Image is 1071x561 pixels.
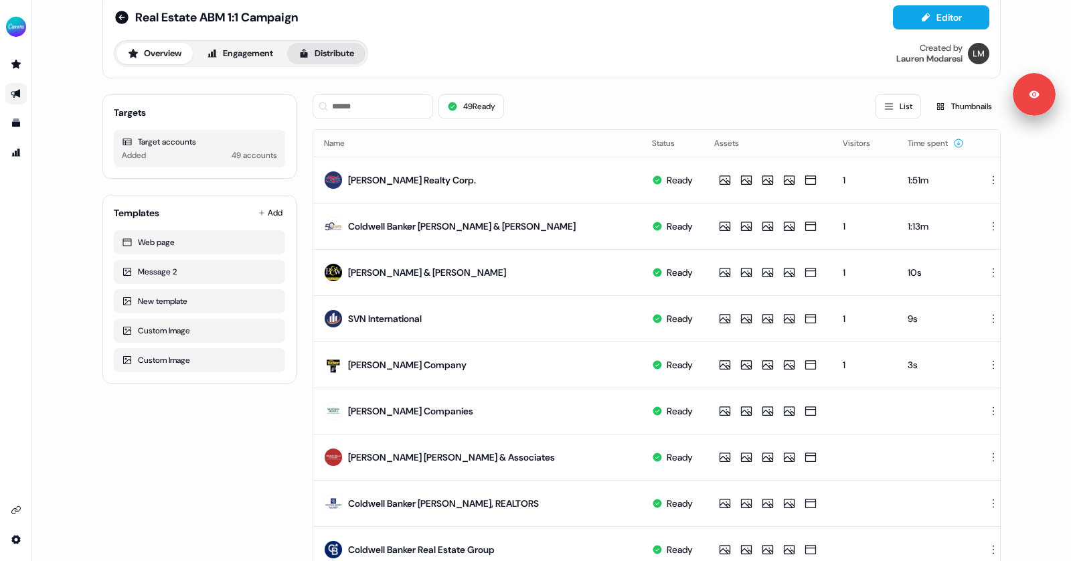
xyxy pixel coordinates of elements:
[348,497,539,510] div: Coldwell Banker [PERSON_NAME], REALTORS
[667,543,693,556] div: Ready
[908,312,964,325] div: 9s
[893,5,989,29] button: Editor
[256,204,285,222] button: Add
[348,451,555,464] div: [PERSON_NAME] [PERSON_NAME] & Associates
[908,220,964,233] div: 1:13m
[5,112,27,134] a: Go to templates
[667,173,693,187] div: Ready
[908,266,964,279] div: 10s
[122,236,277,249] div: Web page
[114,106,146,119] div: Targets
[704,130,832,157] th: Assets
[122,324,277,337] div: Custom Image
[348,358,467,372] div: [PERSON_NAME] Company
[926,94,1001,118] button: Thumbnails
[324,131,361,155] button: Name
[968,43,989,64] img: Lauren
[348,404,473,418] div: [PERSON_NAME] Companies
[896,54,963,64] div: Lauren Modaresi
[652,131,691,155] button: Status
[843,131,886,155] button: Visitors
[5,83,27,104] a: Go to outbound experience
[122,353,277,367] div: Custom Image
[908,131,964,155] button: Time spent
[843,173,886,187] div: 1
[348,220,576,233] div: Coldwell Banker [PERSON_NAME] & [PERSON_NAME]
[667,358,693,372] div: Ready
[5,529,27,550] a: Go to integrations
[875,94,921,118] button: List
[122,295,277,308] div: New template
[908,358,964,372] div: 3s
[5,499,27,521] a: Go to integrations
[122,135,277,149] div: Target accounts
[135,9,298,25] span: Real Estate ABM 1:1 Campaign
[843,220,886,233] div: 1
[116,43,193,64] button: Overview
[348,266,506,279] div: [PERSON_NAME] & [PERSON_NAME]
[908,173,964,187] div: 1:51m
[287,43,365,64] button: Distribute
[667,266,693,279] div: Ready
[920,43,963,54] div: Created by
[348,543,495,556] div: Coldwell Banker Real Estate Group
[5,142,27,163] a: Go to attribution
[667,220,693,233] div: Ready
[667,404,693,418] div: Ready
[114,206,159,220] div: Templates
[893,12,989,26] a: Editor
[438,94,504,118] button: 49Ready
[843,266,886,279] div: 1
[843,312,886,325] div: 1
[348,173,476,187] div: [PERSON_NAME] Realty Corp.
[195,43,284,64] button: Engagement
[843,358,886,372] div: 1
[667,451,693,464] div: Ready
[667,312,693,325] div: Ready
[122,149,146,162] div: Added
[122,265,277,278] div: Message 2
[667,497,693,510] div: Ready
[348,312,422,325] div: SVN International
[232,149,277,162] div: 49 accounts
[5,54,27,75] a: Go to prospects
